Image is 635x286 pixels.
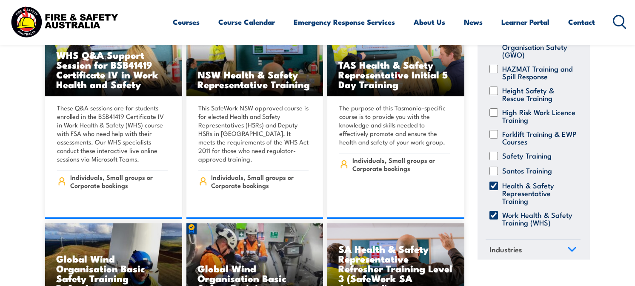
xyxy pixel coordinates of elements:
img: NSW Health & Safety Representative Refresher Training [186,20,323,96]
label: Health & Safety Representative Training [502,181,577,204]
h3: NSW Health & Safety Representative Training [197,69,312,89]
span: Individuals, Small groups or Corporate bookings [70,173,168,189]
label: Work Health & Safety Training (WHS) [502,211,577,226]
img: BSB41419 – Certificate IV in Work Health and Safety [45,20,182,96]
p: The purpose of this Tasmania-specific course is to provide you with the knowledge and skills need... [339,104,450,146]
label: Height Safety & Rescue Training [502,86,577,101]
a: Course Calendar [218,11,275,33]
a: Industries [486,239,581,261]
label: Global Wind Organisation Safety (GWO) [502,35,577,58]
p: This SafeWork NSW approved course is for elected Health and Safety Representatives (HSRs) and Dep... [198,104,309,163]
a: NSW Health & Safety Representative Training [186,20,323,96]
a: Contact [568,11,595,33]
span: Individuals, Small groups or Corporate bookings [352,156,450,172]
span: Individuals, Small groups or Corporate bookings [211,173,309,189]
label: HAZMAT Training and Spill Response [502,64,577,80]
label: Forklift Training & EWP Courses [502,130,577,145]
h3: TAS Health & Safety Representative Initial 5 Day Training [338,60,453,89]
a: About Us [414,11,445,33]
a: Courses [173,11,200,33]
a: Emergency Response Services [294,11,395,33]
img: TAS Health & Safety Representative Initial 5 Day Training [327,20,464,96]
label: Safety Training [502,151,552,160]
span: Industries [489,243,522,255]
label: High Risk Work Licence Training [502,108,577,123]
a: News [464,11,483,33]
p: These Q&A sessions are for students enrolled in the BSB41419 Certificate IV in Work Health & Safe... [57,104,168,163]
label: Santos Training [502,166,552,175]
a: WHS Q&A Support Session for BSB41419 Certificate IV in Work Health and Safety [45,20,182,96]
h3: WHS Q&A Support Session for BSB41419 Certificate IV in Work Health and Safety [56,50,171,89]
a: Learner Portal [501,11,549,33]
